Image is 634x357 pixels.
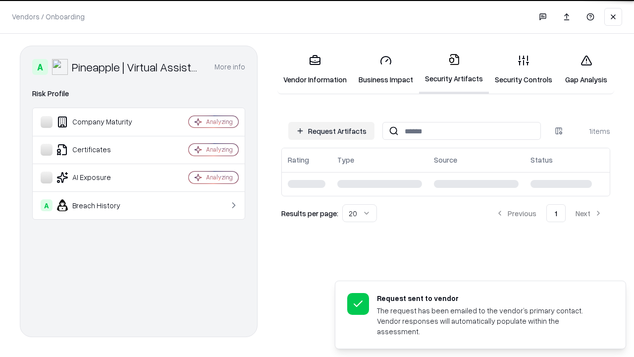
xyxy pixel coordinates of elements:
div: A [32,59,48,75]
div: Analyzing [206,173,233,181]
div: Breach History [41,199,159,211]
div: Request sent to vendor [377,293,602,303]
button: Request Artifacts [288,122,374,140]
a: Business Impact [353,47,419,93]
div: A [41,199,53,211]
a: Security Controls [489,47,558,93]
div: Status [530,155,553,165]
div: Company Maturity [41,116,159,128]
div: Analyzing [206,145,233,154]
div: Source [434,155,457,165]
a: Security Artifacts [419,46,489,94]
button: More info [214,58,245,76]
div: 1 items [571,126,610,136]
button: 1 [546,204,566,222]
p: Results per page: [281,208,338,219]
p: Vendors / Onboarding [12,11,85,22]
div: Pineapple | Virtual Assistant Agency [72,59,203,75]
a: Gap Analysis [558,47,614,93]
a: Vendor Information [277,47,353,93]
div: Analyzing [206,118,233,126]
div: Type [337,155,354,165]
div: Rating [288,155,309,165]
img: Pineapple | Virtual Assistant Agency [52,59,68,75]
div: Certificates [41,144,159,156]
div: AI Exposure [41,172,159,183]
div: Risk Profile [32,88,245,100]
div: The request has been emailed to the vendor’s primary contact. Vendor responses will automatically... [377,305,602,337]
nav: pagination [488,204,610,222]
